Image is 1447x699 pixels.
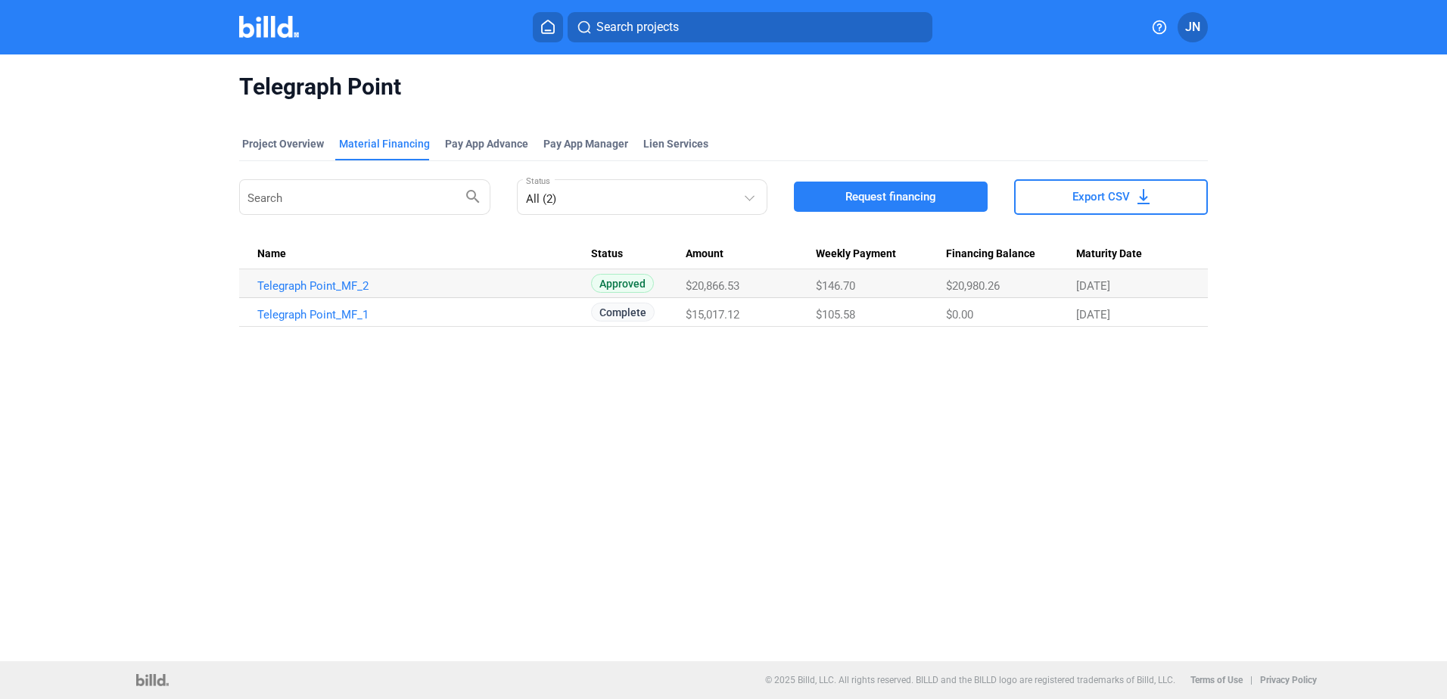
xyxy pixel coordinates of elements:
[1076,308,1110,322] span: [DATE]
[946,247,1077,261] div: Financing Balance
[239,16,299,38] img: Billd Company Logo
[257,247,286,261] span: Name
[643,136,708,151] div: Lien Services
[845,189,936,204] span: Request financing
[257,279,591,293] a: Telegraph Point_MF_2
[591,303,655,322] span: Complete
[464,187,482,205] mat-icon: search
[257,308,591,322] a: Telegraph Point_MF_1
[1076,247,1142,261] span: Maturity Date
[591,247,686,261] div: Status
[946,308,973,322] span: $0.00
[591,247,623,261] span: Status
[339,136,430,151] div: Material Financing
[946,247,1035,261] span: Financing Balance
[1185,18,1200,36] span: JN
[1250,675,1253,685] p: |
[816,279,855,293] span: $146.70
[946,279,1000,293] span: $20,980.26
[526,192,556,206] mat-select-trigger: All (2)
[1072,189,1130,204] span: Export CSV
[686,279,739,293] span: $20,866.53
[445,136,528,151] div: Pay App Advance
[1260,675,1317,685] b: Privacy Policy
[765,675,1175,685] p: © 2025 Billd, LLC. All rights reserved. BILLD and the BILLD logo are registered trademarks of Bil...
[794,182,988,212] button: Request financing
[1178,12,1208,42] button: JN
[816,308,855,322] span: $105.58
[239,73,1208,101] span: Telegraph Point
[242,136,324,151] div: Project Overview
[568,12,932,42] button: Search projects
[816,247,896,261] span: Weekly Payment
[1076,247,1190,261] div: Maturity Date
[596,18,679,36] span: Search projects
[686,247,723,261] span: Amount
[543,136,628,151] span: Pay App Manager
[1014,179,1208,215] button: Export CSV
[686,308,739,322] span: $15,017.12
[136,674,169,686] img: logo
[591,274,654,293] span: Approved
[257,247,591,261] div: Name
[1190,675,1243,685] b: Terms of Use
[816,247,946,261] div: Weekly Payment
[1076,279,1110,293] span: [DATE]
[686,247,816,261] div: Amount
